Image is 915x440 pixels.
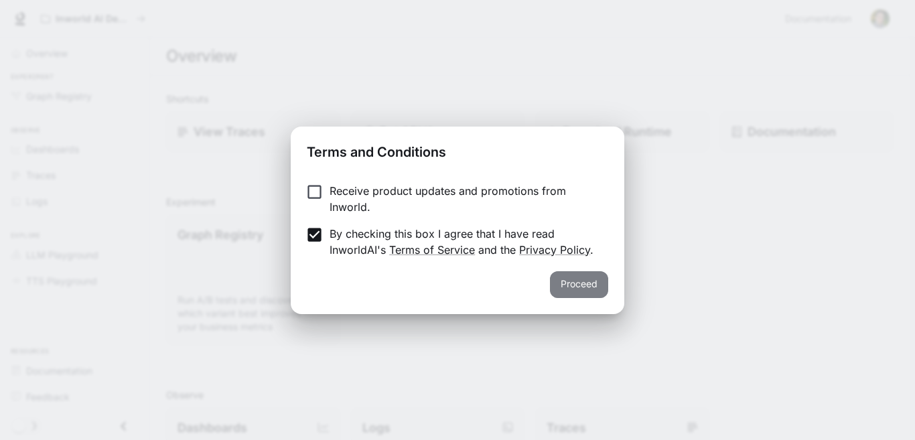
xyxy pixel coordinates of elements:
p: By checking this box I agree that I have read InworldAI's and the . [330,226,597,258]
a: Terms of Service [389,243,475,256]
p: Receive product updates and promotions from Inworld. [330,183,597,215]
a: Privacy Policy [519,243,590,256]
button: Proceed [550,271,608,298]
h2: Terms and Conditions [291,127,624,172]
